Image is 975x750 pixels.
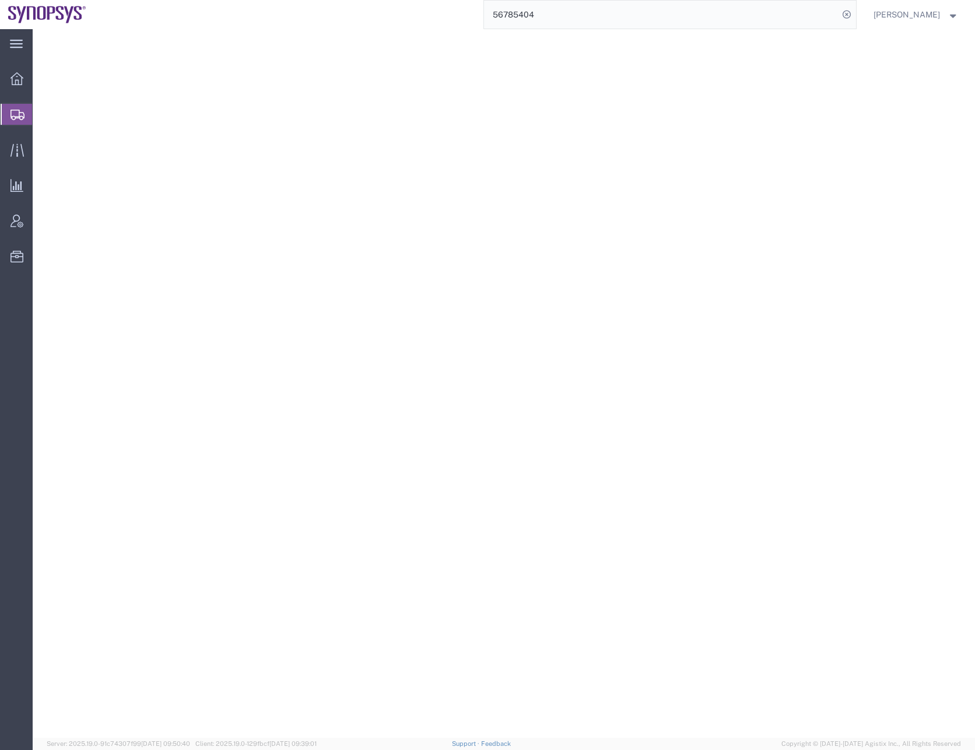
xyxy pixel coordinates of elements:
[484,1,839,29] input: Search for shipment number, reference number
[781,739,961,749] span: Copyright © [DATE]-[DATE] Agistix Inc., All Rights Reserved
[8,6,86,23] img: logo
[452,740,481,747] a: Support
[195,740,317,747] span: Client: 2025.19.0-129fbcf
[873,8,959,22] button: [PERSON_NAME]
[269,740,317,747] span: [DATE] 09:39:01
[874,8,940,21] span: Rafael Chacon
[141,740,190,747] span: [DATE] 09:50:40
[33,29,975,738] iframe: FS Legacy Container
[47,740,190,747] span: Server: 2025.19.0-91c74307f99
[481,740,511,747] a: Feedback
